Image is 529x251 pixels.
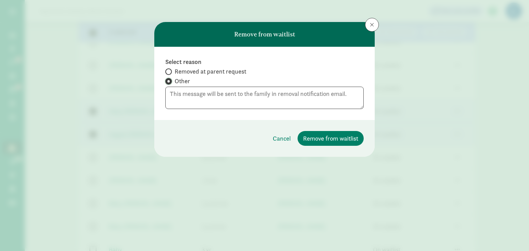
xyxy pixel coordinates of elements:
iframe: Chat Widget [495,218,529,251]
span: Removed at parent request [175,67,246,76]
span: Cancel [273,134,291,143]
span: Other [175,77,190,85]
span: Remove from waitlist [303,134,358,143]
label: Select reason [165,58,364,66]
button: Remove from waitlist [298,131,364,146]
button: Cancel [267,131,296,146]
h6: Remove from waitlist [234,31,295,38]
